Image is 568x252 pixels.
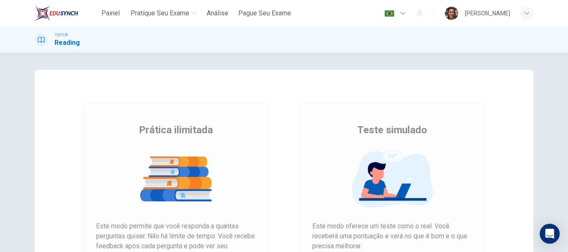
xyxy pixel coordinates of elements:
span: Pague Seu Exame [238,8,291,18]
button: Análise [203,6,232,21]
button: Pague Seu Exame [235,6,294,21]
div: Open Intercom Messenger [540,224,560,244]
span: TOEFL® [54,32,68,38]
h1: Reading [54,38,80,48]
img: EduSynch logo [35,5,78,22]
button: Painel [97,6,124,21]
span: Análise [207,8,228,18]
img: pt [384,10,395,17]
span: Pratique seu exame [131,8,189,18]
a: EduSynch logo [35,5,97,22]
span: Teste simulado [357,123,427,137]
span: Este modo oferece um teste como o real. Você receberá uma pontuação e verá no que é bom e o que p... [312,221,472,251]
span: Prática ilimitada [139,123,213,137]
div: [PERSON_NAME] [465,8,510,18]
img: Profile picture [445,7,458,20]
span: Painel [101,8,120,18]
button: Pratique seu exame [127,6,200,21]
